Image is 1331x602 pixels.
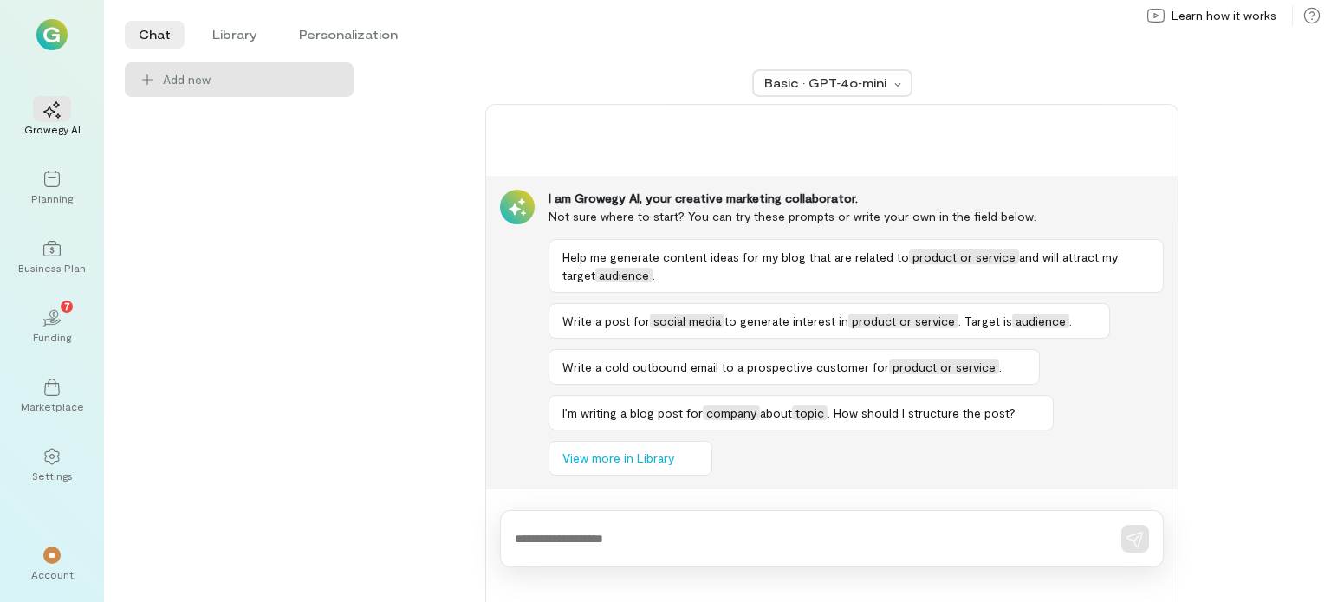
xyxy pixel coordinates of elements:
span: . How should I structure the post? [828,405,1016,420]
button: Write a cold outbound email to a prospective customer forproduct or service. [549,349,1040,385]
div: Growegy AI [24,122,81,136]
div: Planning [31,191,73,205]
div: Settings [32,469,73,482]
span: View more in Library [562,450,674,467]
span: social media [650,314,724,328]
div: I am Growegy AI, your creative marketing collaborator. [549,190,1164,207]
span: Write a cold outbound email to a prospective customer for [562,359,889,374]
span: about [760,405,792,420]
a: Settings [21,434,83,496]
button: View more in Library [549,441,712,476]
button: I’m writing a blog post forcompanyabouttopic. How should I structure the post? [549,395,1054,430]
span: to generate interest in [724,314,848,328]
li: Personalization [285,21,412,49]
span: product or service [848,314,958,328]
span: I’m writing a blog post for [562,405,703,420]
a: Growegy AI [21,87,83,150]
li: Chat [125,21,185,49]
div: Basic · GPT‑4o‑mini [764,74,889,92]
span: Learn how it works [1172,7,1276,24]
span: Help me generate content ideas for my blog that are related to [562,249,909,264]
span: Add new [163,71,340,88]
button: Write a post forsocial mediato generate interest inproduct or service. Target isaudience. [549,303,1110,339]
span: . [1069,314,1072,328]
span: Write a post for [562,314,650,328]
a: Planning [21,157,83,219]
a: Marketplace [21,365,83,427]
a: Business Plan [21,226,83,288]
span: . [999,359,1002,374]
div: Account [31,567,74,581]
span: topic [792,405,828,420]
li: Library [198,21,271,49]
div: Marketplace [21,399,84,413]
div: Not sure where to start? You can try these prompts or write your own in the field below. [549,207,1164,225]
div: Funding [33,330,71,344]
span: company [703,405,760,420]
span: . [653,268,655,282]
button: Help me generate content ideas for my blog that are related toproduct or serviceand will attract ... [549,239,1164,293]
a: Funding [21,295,83,358]
div: Business Plan [18,261,86,275]
span: audience [1012,314,1069,328]
span: product or service [909,249,1019,264]
span: 7 [64,298,70,314]
span: audience [595,268,653,282]
span: product or service [889,359,999,374]
span: . Target is [958,314,1012,328]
